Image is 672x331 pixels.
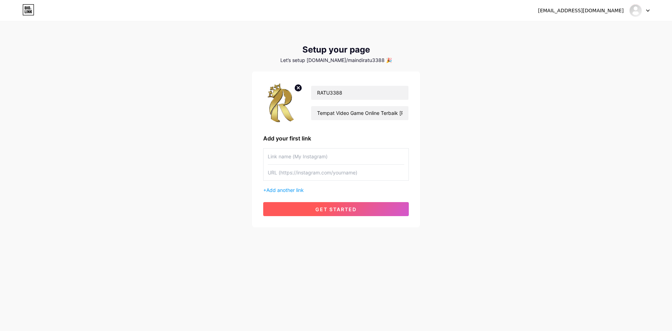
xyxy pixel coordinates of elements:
[629,4,642,17] img: maindiratu3388
[263,134,409,143] div: Add your first link
[311,86,408,100] input: Your name
[263,186,409,194] div: +
[538,7,624,14] div: [EMAIL_ADDRESS][DOMAIN_NAME]
[268,165,404,180] input: URL (https://instagram.com/yourname)
[311,106,408,120] input: bio
[252,57,420,63] div: Let’s setup [DOMAIN_NAME]/maindiratu3388 🎉
[266,187,304,193] span: Add another link
[263,202,409,216] button: get started
[263,83,302,123] img: profile pic
[268,149,404,164] input: Link name (My Instagram)
[252,45,420,55] div: Setup your page
[315,206,357,212] span: get started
